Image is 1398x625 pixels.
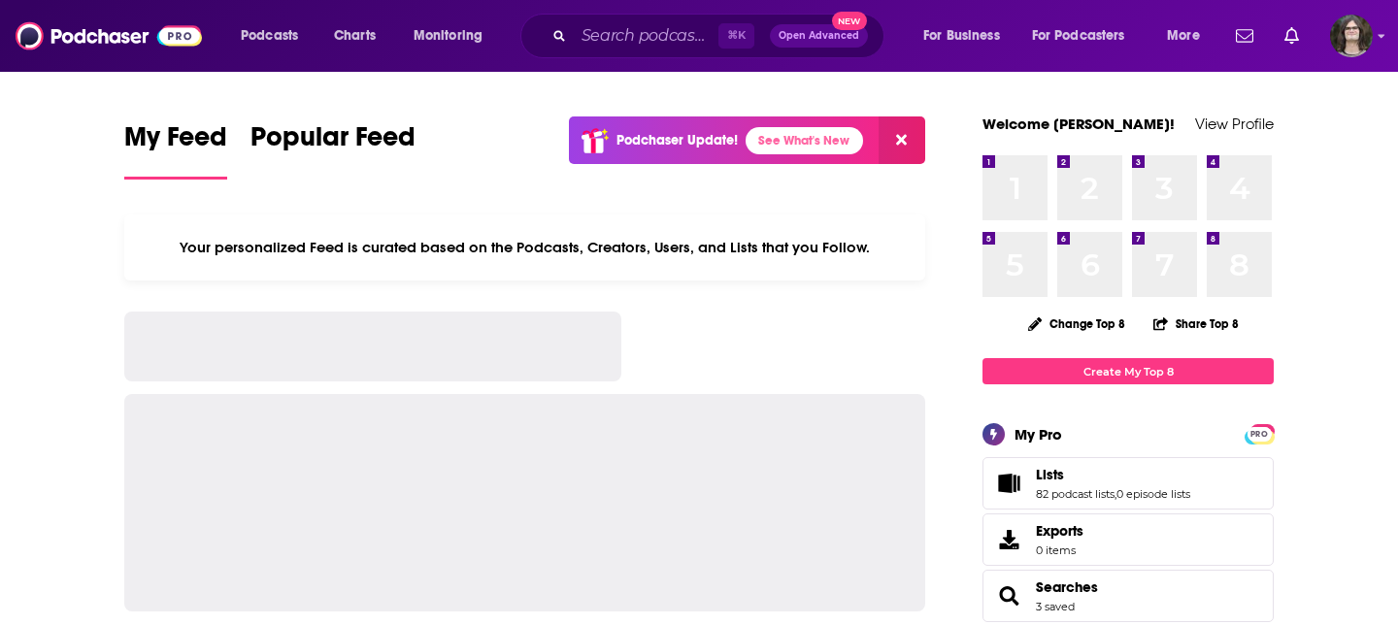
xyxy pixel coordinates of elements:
[1036,600,1075,613] a: 3 saved
[1195,115,1274,133] a: View Profile
[250,120,416,165] span: Popular Feed
[982,570,1274,622] span: Searches
[982,457,1274,510] span: Lists
[1016,312,1137,336] button: Change Top 8
[1167,22,1200,49] span: More
[241,22,298,49] span: Podcasts
[1248,427,1271,442] span: PRO
[539,14,903,58] div: Search podcasts, credits, & more...
[414,22,483,49] span: Monitoring
[989,526,1028,553] span: Exports
[16,17,202,54] img: Podchaser - Follow, Share and Rate Podcasts
[1153,20,1224,51] button: open menu
[1330,15,1373,57] span: Logged in as jack14248
[616,132,738,148] p: Podchaser Update!
[124,120,227,180] a: My Feed
[1277,19,1307,52] a: Show notifications dropdown
[746,127,863,154] a: See What's New
[1036,522,1083,540] span: Exports
[124,214,925,280] div: Your personalized Feed is curated based on the Podcasts, Creators, Users, and Lists that you Follow.
[982,358,1274,384] a: Create My Top 8
[982,115,1175,133] a: Welcome [PERSON_NAME]!
[718,23,754,49] span: ⌘ K
[1248,426,1271,441] a: PRO
[1036,578,1098,596] a: Searches
[779,31,859,41] span: Open Advanced
[1116,487,1190,501] a: 0 episode lists
[910,20,1024,51] button: open menu
[1152,305,1240,343] button: Share Top 8
[400,20,508,51] button: open menu
[1115,487,1116,501] span: ,
[1330,15,1373,57] button: Show profile menu
[321,20,387,51] a: Charts
[989,582,1028,609] a: Searches
[989,470,1028,497] a: Lists
[124,120,227,165] span: My Feed
[1015,425,1062,444] div: My Pro
[1036,543,1083,557] span: 0 items
[334,22,376,49] span: Charts
[1330,15,1373,57] img: User Profile
[250,120,416,180] a: Popular Feed
[1036,466,1064,483] span: Lists
[1228,19,1261,52] a: Show notifications dropdown
[1019,20,1153,51] button: open menu
[1036,487,1115,501] a: 82 podcast lists
[832,12,867,30] span: New
[923,22,1000,49] span: For Business
[574,20,718,51] input: Search podcasts, credits, & more...
[227,20,323,51] button: open menu
[1036,466,1190,483] a: Lists
[770,24,868,48] button: Open AdvancedNew
[982,513,1274,566] a: Exports
[1032,22,1125,49] span: For Podcasters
